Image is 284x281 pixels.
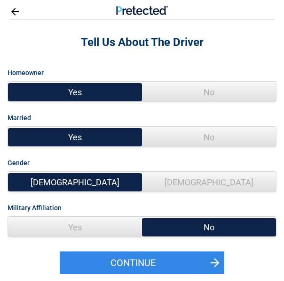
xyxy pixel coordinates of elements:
span: Yes [8,217,142,238]
h2: Tell Us About The Driver [8,35,276,50]
button: Continue [60,251,224,274]
span: No [142,127,276,148]
label: Military Affiliation [8,203,62,214]
span: No [142,217,276,238]
span: [DEMOGRAPHIC_DATA] [142,172,276,193]
label: Gender [8,158,30,169]
label: Married [8,113,31,124]
span: Yes [8,82,142,103]
label: Homeowner [8,68,44,79]
span: No [142,82,276,103]
span: [DEMOGRAPHIC_DATA] [8,172,142,193]
img: Main Logo [116,6,167,15]
span: Yes [8,127,142,148]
